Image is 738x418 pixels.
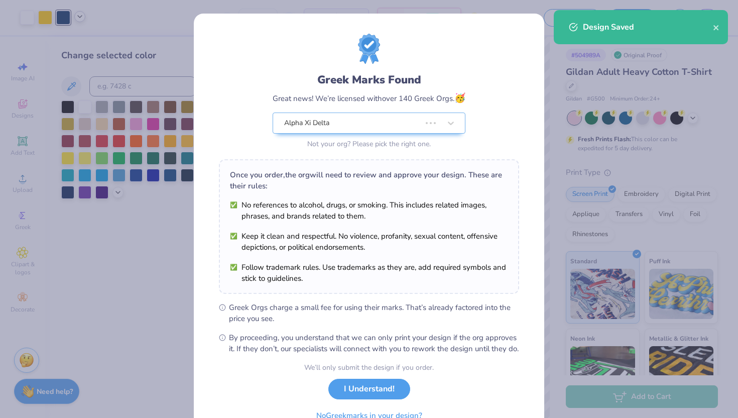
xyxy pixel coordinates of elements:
button: I Understand! [328,379,410,399]
img: license-marks-badge.png [358,34,380,64]
button: close [713,21,720,33]
div: We’ll only submit the design if you order. [304,362,434,373]
div: Design Saved [583,21,713,33]
div: Once you order, the org will need to review and approve your design. These are their rules: [230,169,508,191]
li: Keep it clean and respectful. No violence, profanity, sexual content, offensive depictions, or po... [230,231,508,253]
span: 🥳 [454,92,465,104]
li: No references to alcohol, drugs, or smoking. This includes related images, phrases, and brands re... [230,199,508,222]
div: Not your org? Please pick the right one. [273,139,465,149]
div: Greek Marks Found [273,72,465,88]
span: By proceeding, you understand that we can only print your design if the org approves it. If they ... [229,332,519,354]
div: Great news! We’re licensed with over 140 Greek Orgs. [273,91,465,105]
li: Follow trademark rules. Use trademarks as they are, add required symbols and stick to guidelines. [230,262,508,284]
span: Greek Orgs charge a small fee for using their marks. That’s already factored into the price you see. [229,302,519,324]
